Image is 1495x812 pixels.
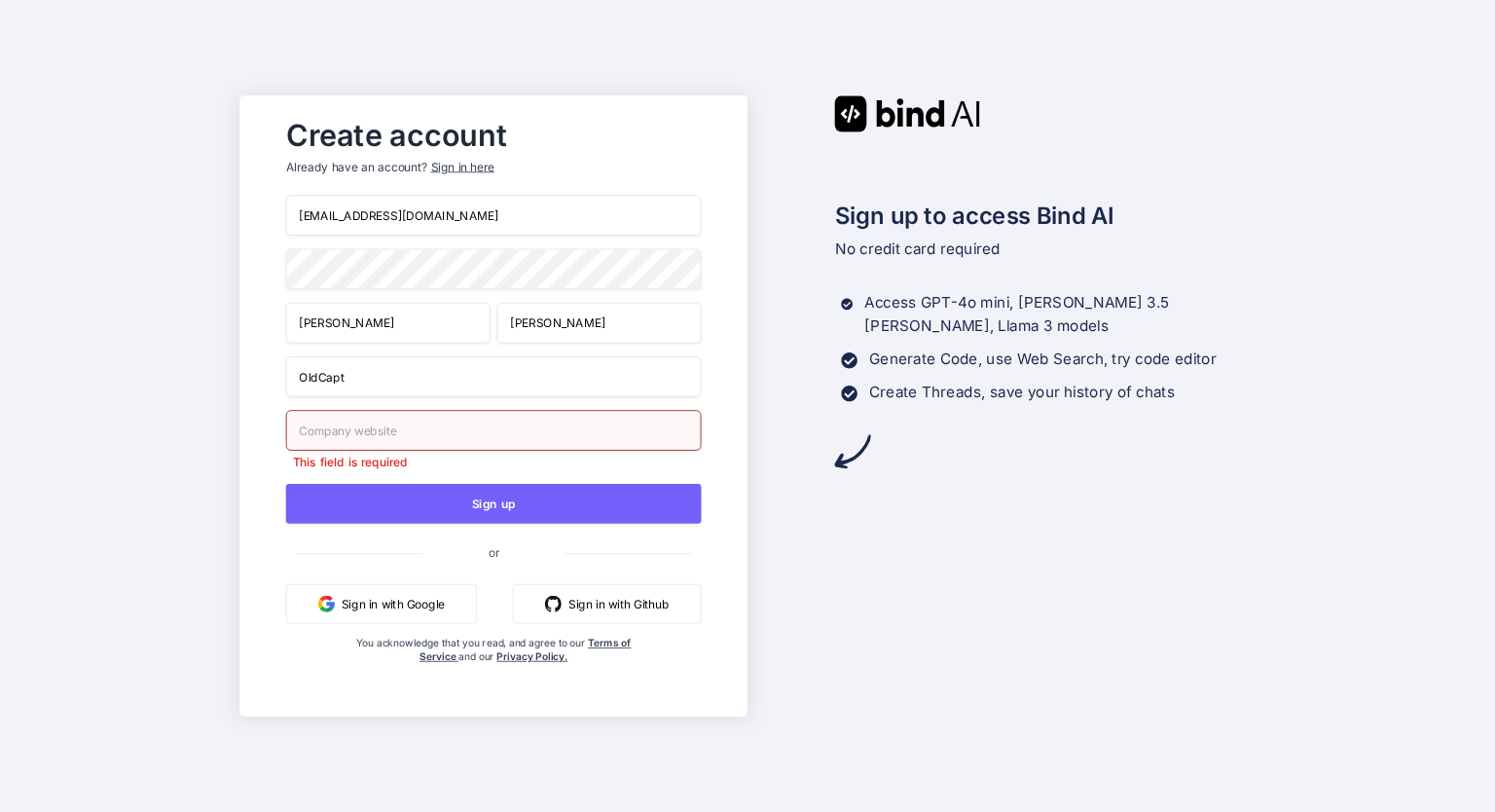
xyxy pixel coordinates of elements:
[285,584,476,624] button: Sign in with Google
[285,356,701,397] input: Your company name
[285,122,701,148] h2: Create account
[834,433,870,469] img: arrow
[496,650,567,663] a: Privacy Policy.
[545,596,562,612] img: github
[355,637,633,703] div: You acknowledge that you read, and agree to our and our
[285,484,701,524] button: Sign up
[869,381,1175,404] p: Create Threads, save your history of chats
[421,532,565,572] span: or
[285,159,701,175] p: Already have an account?
[419,637,631,662] a: Terms of Service
[496,303,701,344] input: Last Name
[869,348,1216,371] p: Generate Code, use Web Search, try code editor
[864,291,1256,338] p: Access GPT-4o mini, [PERSON_NAME] 3.5 [PERSON_NAME], Llama 3 models
[318,596,335,612] img: google
[285,410,701,451] input: Company website
[834,95,980,131] img: Bind AI logo
[834,238,1256,261] p: No credit card required
[834,199,1256,234] h2: Sign up to access Bind AI
[285,454,701,470] p: This field is required
[430,159,493,175] div: Sign in here
[285,303,490,344] input: First Name
[513,584,702,624] button: Sign in with Github
[285,195,701,236] input: Email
